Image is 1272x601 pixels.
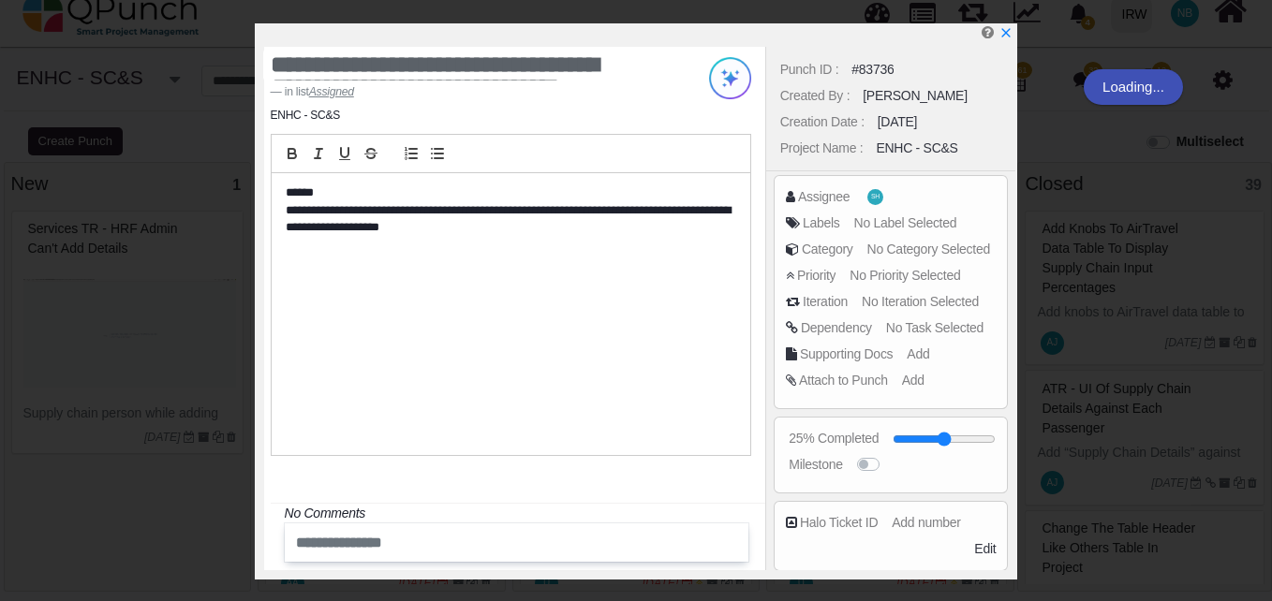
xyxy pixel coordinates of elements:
[999,26,1013,39] svg: x
[1084,69,1183,105] div: Loading...
[271,107,340,124] li: ENHC - SC&S
[999,25,1013,40] a: x
[982,25,994,39] i: Edit Punch
[285,506,365,520] i: No Comments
